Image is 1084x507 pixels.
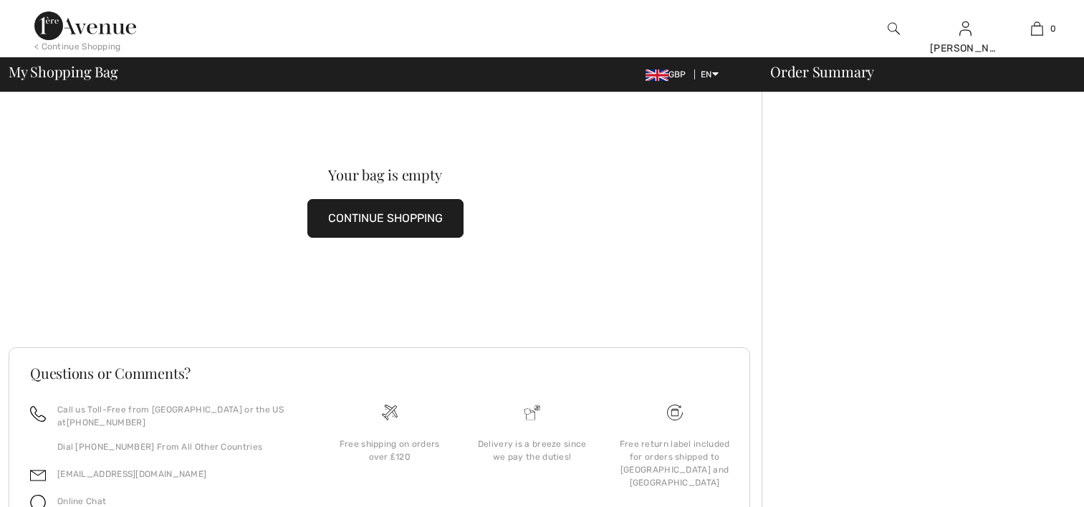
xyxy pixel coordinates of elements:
span: My Shopping Bag [9,64,118,79]
img: Delivery is a breeze since we pay the duties! [524,405,540,420]
span: EN [701,69,719,79]
a: [EMAIL_ADDRESS][DOMAIN_NAME] [57,469,206,479]
img: search the website [888,20,900,37]
img: UK Pound [646,69,668,81]
img: Free shipping on orders over &#8356;120 [667,405,683,420]
div: [PERSON_NAME] [930,41,1000,56]
span: 0 [1050,22,1056,35]
a: Sign In [959,21,972,35]
div: Your bag is empty [47,168,724,182]
a: [PHONE_NUMBER] [67,417,145,428]
div: Delivery is a breeze since we pay the duties! [472,438,592,463]
button: CONTINUE SHOPPING [307,199,464,238]
img: My Bag [1031,20,1043,37]
p: Call us Toll-Free from [GEOGRAPHIC_DATA] or the US at [57,403,301,429]
a: 0 [1002,20,1072,37]
img: Free shipping on orders over &#8356;120 [382,405,398,420]
div: < Continue Shopping [34,40,121,53]
img: call [30,406,46,422]
h3: Questions or Comments? [30,366,729,380]
img: email [30,468,46,483]
img: My Info [959,20,972,37]
img: 1ère Avenue [34,11,136,40]
div: Free shipping on orders over ₤120 [330,438,449,463]
div: Order Summary [753,64,1075,79]
div: Free return label included for orders shipped to [GEOGRAPHIC_DATA] and [GEOGRAPHIC_DATA] [615,438,734,489]
span: Online Chat [57,496,106,506]
p: Dial [PHONE_NUMBER] From All Other Countries [57,440,301,453]
span: GBP [646,69,692,79]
